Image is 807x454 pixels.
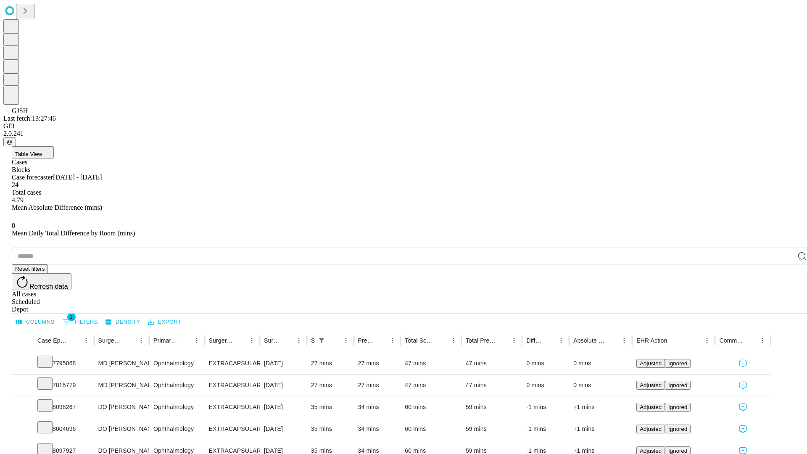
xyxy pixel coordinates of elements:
[264,375,303,396] div: [DATE]
[358,375,397,396] div: 27 mins
[98,375,145,396] div: MD [PERSON_NAME]
[701,335,713,346] button: Menu
[3,122,804,130] div: GEI
[37,418,90,440] div: 8004696
[405,353,457,374] div: 47 mins
[209,337,233,344] div: Surgery Name
[719,337,744,344] div: Comments
[209,396,256,418] div: EXTRACAPSULAR CATARACT REMOVAL WITH [MEDICAL_DATA]
[29,283,68,290] span: Refresh data
[573,337,606,344] div: Absolute Difference
[12,222,15,229] span: 8
[12,264,48,273] button: Reset filters
[12,181,18,188] span: 24
[15,151,42,157] span: Table View
[12,189,41,196] span: Total cases
[757,335,768,346] button: Menu
[69,335,80,346] button: Sort
[3,137,16,146] button: @
[264,337,280,344] div: Surgery Date
[466,337,496,344] div: Total Predicted Duration
[7,139,13,145] span: @
[209,418,256,440] div: EXTRACAPSULAR CATARACT REMOVAL WITH [MEDICAL_DATA]
[640,426,662,432] span: Adjusted
[526,337,543,344] div: Difference
[668,360,687,367] span: Ignored
[12,273,71,290] button: Refresh data
[555,335,567,346] button: Menu
[191,335,203,346] button: Menu
[37,337,68,344] div: Case Epic Id
[745,335,757,346] button: Sort
[358,396,397,418] div: 34 mins
[60,315,100,329] button: Show filters
[405,418,457,440] div: 60 mins
[466,353,518,374] div: 47 mins
[16,356,29,371] button: Expand
[358,337,374,344] div: Predicted In Room Duration
[53,174,102,181] span: [DATE] - [DATE]
[640,404,662,410] span: Adjusted
[636,403,665,412] button: Adjusted
[153,375,200,396] div: Ophthalmology
[573,353,628,374] div: 0 mins
[668,448,687,454] span: Ignored
[640,360,662,367] span: Adjusted
[640,382,662,388] span: Adjusted
[311,337,315,344] div: Scheduled In Room Duration
[328,335,340,346] button: Sort
[573,418,628,440] div: +1 mins
[37,375,90,396] div: 7815779
[358,418,397,440] div: 34 mins
[387,335,398,346] button: Menu
[405,375,457,396] div: 47 mins
[636,359,665,368] button: Adjusted
[264,353,303,374] div: [DATE]
[526,375,565,396] div: 0 mins
[37,353,90,374] div: 7795068
[340,335,352,346] button: Menu
[12,146,54,158] button: Table View
[496,335,508,346] button: Sort
[668,335,680,346] button: Sort
[124,335,135,346] button: Sort
[668,382,687,388] span: Ignored
[103,316,142,329] button: Density
[16,400,29,415] button: Expand
[526,396,565,418] div: -1 mins
[98,396,145,418] div: DO [PERSON_NAME]
[405,337,435,344] div: Total Scheduled Duration
[153,337,178,344] div: Primary Service
[311,418,350,440] div: 35 mins
[607,335,618,346] button: Sort
[246,335,258,346] button: Menu
[668,426,687,432] span: Ignored
[293,335,305,346] button: Menu
[98,353,145,374] div: MD [PERSON_NAME]
[12,174,53,181] span: Case forecaster
[665,403,691,412] button: Ignored
[573,396,628,418] div: +1 mins
[234,335,246,346] button: Sort
[636,381,665,390] button: Adjusted
[375,335,387,346] button: Sort
[436,335,448,346] button: Sort
[146,316,183,329] button: Export
[316,335,327,346] div: 1 active filter
[448,335,459,346] button: Menu
[573,375,628,396] div: 0 mins
[15,266,45,272] span: Reset filters
[179,335,191,346] button: Sort
[153,418,200,440] div: Ophthalmology
[311,396,350,418] div: 35 mins
[37,396,90,418] div: 8098267
[153,396,200,418] div: Ophthalmology
[636,425,665,433] button: Adjusted
[281,335,293,346] button: Sort
[543,335,555,346] button: Sort
[135,335,147,346] button: Menu
[209,375,256,396] div: EXTRACAPSULAR CATARACT REMOVAL WITH [MEDICAL_DATA]
[636,337,667,344] div: EHR Action
[316,335,327,346] button: Show filters
[405,396,457,418] div: 60 mins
